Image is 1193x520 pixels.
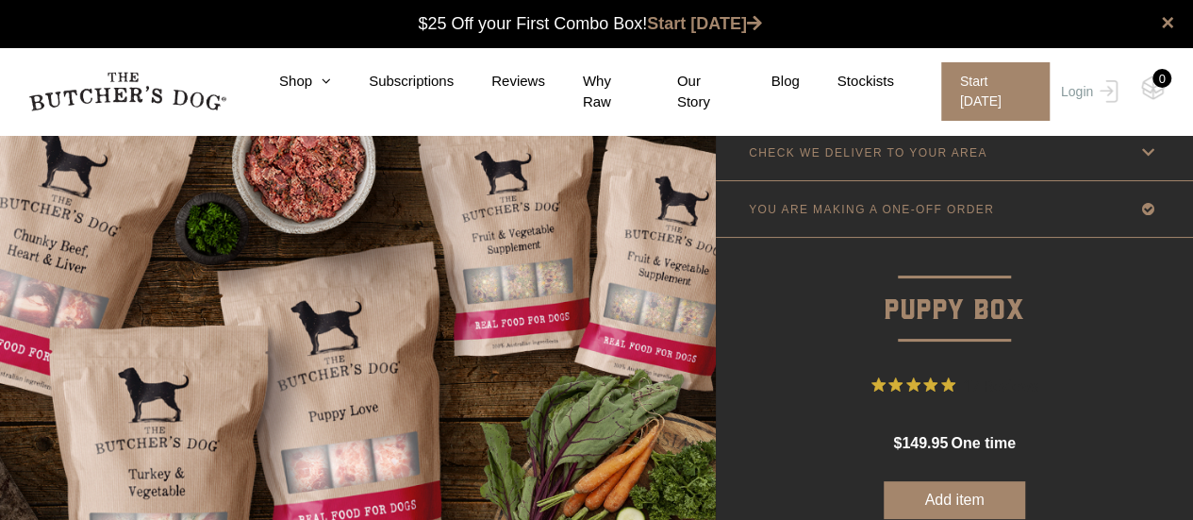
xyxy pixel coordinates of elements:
[639,71,734,113] a: Our Story
[331,71,454,92] a: Subscriptions
[951,435,1015,451] span: one time
[871,371,1038,399] button: Rated 5 out of 5 stars from 17 reviews. Jump to reviews.
[716,181,1193,237] a: YOU ARE MAKING A ONE-OFF ORDER
[800,71,894,92] a: Stockists
[963,371,1038,399] span: 17 Reviews
[454,71,545,92] a: Reviews
[734,71,800,92] a: Blog
[1152,69,1171,88] div: 0
[749,146,987,159] p: CHECK WE DELIVER TO YOUR AREA
[941,62,1050,121] span: Start [DATE]
[647,14,762,33] a: Start [DATE]
[1161,11,1174,34] a: close
[922,62,1056,121] a: Start [DATE]
[716,238,1193,333] p: Puppy Box
[749,203,994,216] p: YOU ARE MAKING A ONE-OFF ORDER
[1141,75,1165,100] img: TBD_Cart-Empty.png
[1056,62,1118,121] a: Login
[884,481,1025,519] button: Add item
[893,435,902,451] span: $
[716,125,1193,180] a: CHECK WE DELIVER TO YOUR AREA
[241,71,331,92] a: Shop
[902,435,948,451] span: 149.95
[545,71,639,113] a: Why Raw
